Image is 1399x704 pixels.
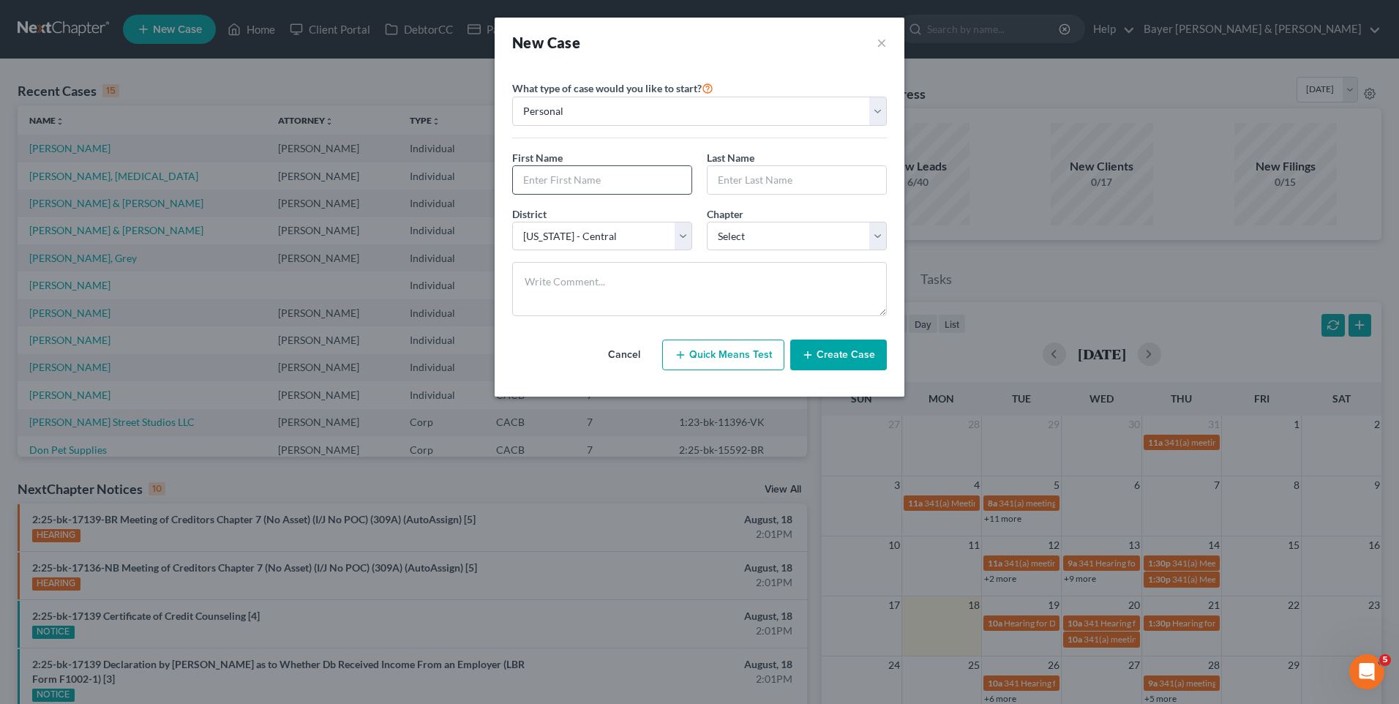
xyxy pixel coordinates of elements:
[512,208,547,220] span: District
[662,340,784,370] button: Quick Means Test
[512,34,580,51] strong: New Case
[592,340,656,370] button: Cancel
[707,151,754,164] span: Last Name
[1379,654,1391,666] span: 5
[512,151,563,164] span: First Name
[708,166,886,194] input: Enter Last Name
[513,166,691,194] input: Enter First Name
[877,32,887,53] button: ×
[790,340,887,370] button: Create Case
[1349,654,1384,689] iframe: Intercom live chat
[512,79,713,97] label: What type of case would you like to start?
[707,208,743,220] span: Chapter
